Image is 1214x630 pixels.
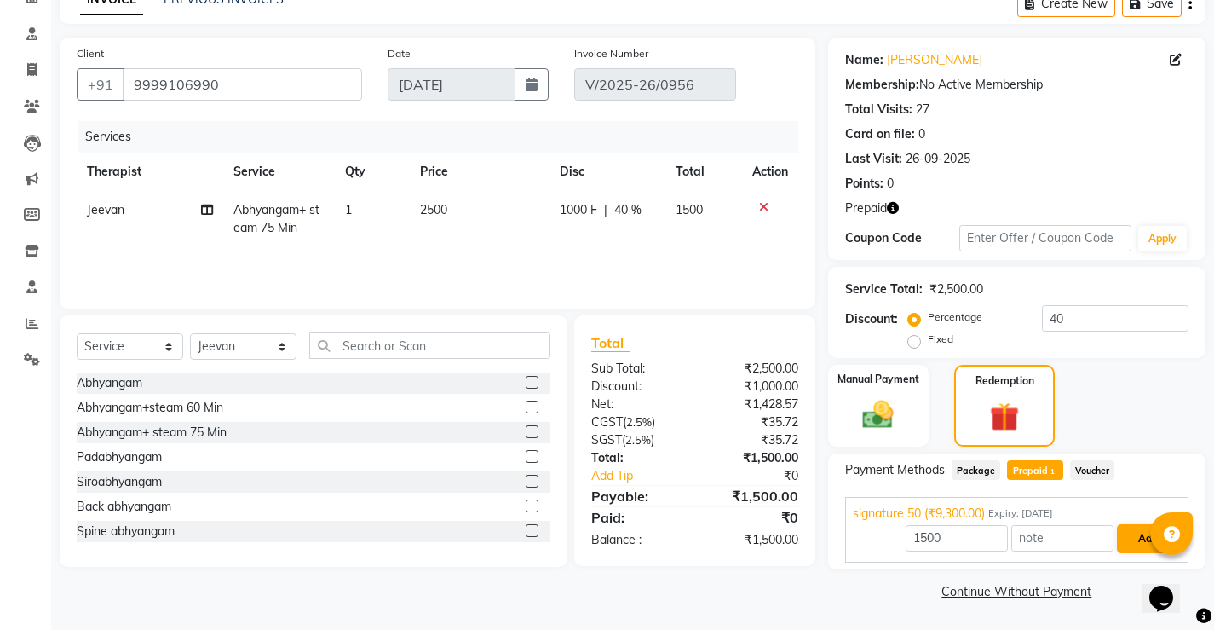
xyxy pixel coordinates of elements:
[578,378,694,396] div: Discount:
[335,153,409,191] th: Qty
[714,467,811,485] div: ₹0
[959,225,1131,251] input: Enter Offer / Coupon Code
[694,360,810,378] div: ₹2,500.00
[1007,460,1062,480] span: Prepaid
[591,334,630,352] span: Total
[694,507,810,528] div: ₹0
[420,202,447,217] span: 2500
[574,46,648,61] label: Invoice Number
[918,125,925,143] div: 0
[845,125,915,143] div: Card on file:
[77,448,162,466] div: Padabhyangam
[845,199,887,217] span: Prepaid
[975,373,1034,389] label: Redemption
[694,531,810,549] div: ₹1,500.00
[845,76,919,94] div: Membership:
[887,51,982,69] a: [PERSON_NAME]
[1070,460,1115,480] span: Voucher
[77,68,124,101] button: +91
[78,121,811,153] div: Services
[578,486,694,506] div: Payable:
[77,153,223,191] th: Therapist
[87,202,124,217] span: Jeevan
[591,432,622,448] span: SGST
[845,280,923,298] div: Service Total:
[77,523,175,540] div: Spine abhyangam
[1048,467,1057,477] span: 1
[77,399,223,417] div: Abhyangam+steam 60 Min
[887,175,894,193] div: 0
[988,506,1053,521] span: Expiry: [DATE]
[614,201,642,219] span: 40 %
[578,507,694,528] div: Paid:
[123,68,362,101] input: Search by Name/Mobile/Email/Code
[77,46,104,61] label: Client
[694,396,810,413] div: ₹1,428.57
[676,202,703,217] span: 1500
[578,449,694,467] div: Total:
[410,153,550,191] th: Price
[626,415,652,429] span: 2.5%
[1117,524,1179,553] button: Add
[309,332,550,359] input: Search or Scan
[578,431,694,449] div: ( )
[77,424,227,442] div: Abhyangam+ steam 75 Min
[845,101,912,118] div: Total Visits:
[853,505,985,523] span: signature 50 (₹9,300.00)
[694,378,810,396] div: ₹1,000.00
[233,202,319,235] span: Abhyangam+ steam 75 Min
[578,413,694,431] div: ( )
[845,51,883,69] div: Name:
[916,101,929,118] div: 27
[388,46,411,61] label: Date
[928,332,953,347] label: Fixed
[694,449,810,467] div: ₹1,500.00
[845,175,883,193] div: Points:
[223,153,335,191] th: Service
[77,498,171,516] div: Back abhyangam
[1142,562,1197,613] iframe: chat widget
[981,399,1028,436] img: _gift.svg
[845,461,945,479] span: Payment Methods
[345,202,352,217] span: 1
[845,310,898,328] div: Discount:
[694,431,810,449] div: ₹35.72
[952,460,1001,480] span: Package
[578,467,714,485] a: Add Tip
[77,473,162,491] div: Siroabhyangam
[1011,525,1113,552] input: note
[845,150,902,168] div: Last Visit:
[549,153,665,191] th: Disc
[837,372,919,387] label: Manual Payment
[906,525,1008,552] input: Amount
[591,414,623,430] span: CGST
[578,360,694,378] div: Sub Total:
[845,229,959,247] div: Coupon Code
[906,150,970,168] div: 26-09-2025
[604,201,607,219] span: |
[928,309,982,325] label: Percentage
[742,153,798,191] th: Action
[853,397,903,433] img: _cash.svg
[694,486,810,506] div: ₹1,500.00
[831,583,1202,601] a: Continue Without Payment
[1138,226,1187,251] button: Apply
[845,76,1188,94] div: No Active Membership
[578,396,694,413] div: Net:
[625,433,651,447] span: 2.5%
[560,201,597,219] span: 1000 F
[665,153,742,191] th: Total
[929,280,983,298] div: ₹2,500.00
[694,413,810,431] div: ₹35.72
[77,374,142,392] div: Abhyangam
[578,531,694,549] div: Balance :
